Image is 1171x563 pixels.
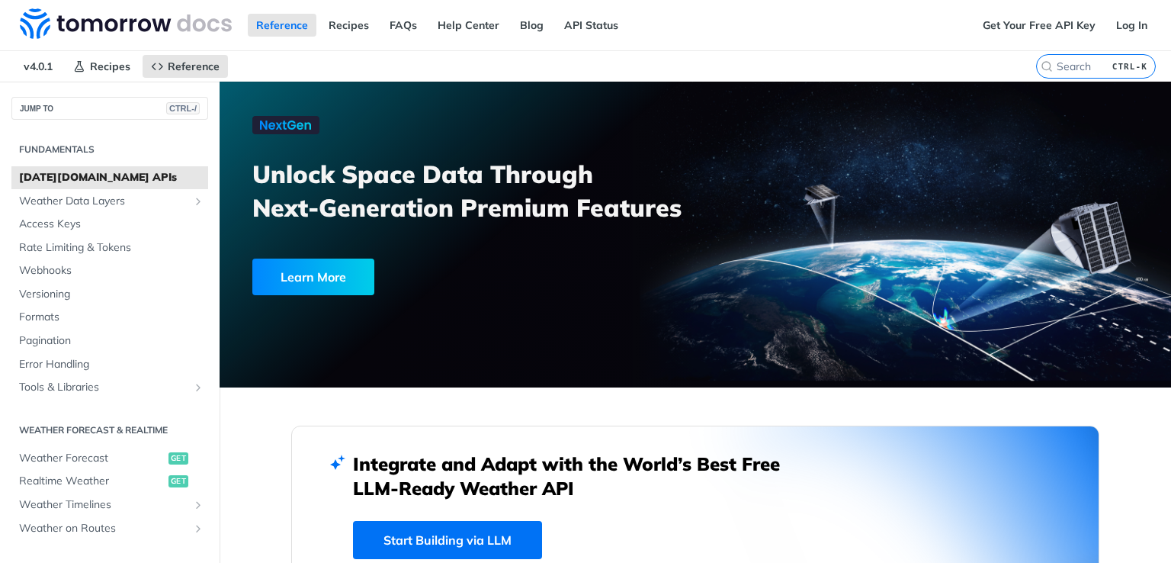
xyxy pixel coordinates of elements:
span: Error Handling [19,357,204,372]
span: Weather Data Layers [19,194,188,209]
span: Rate Limiting & Tokens [19,240,204,256]
a: Get Your Free API Key [974,14,1104,37]
span: Tools & Libraries [19,380,188,395]
h2: Weather Forecast & realtime [11,423,208,437]
span: Weather Forecast [19,451,165,466]
a: API Status [556,14,627,37]
span: Weather on Routes [19,521,188,536]
a: Error Handling [11,353,208,376]
span: Webhooks [19,263,204,278]
button: JUMP TOCTRL-/ [11,97,208,120]
span: Versioning [19,287,204,302]
button: Show subpages for Weather Timelines [192,499,204,511]
a: Help Center [429,14,508,37]
button: Show subpages for Tools & Libraries [192,381,204,394]
a: Recipes [320,14,377,37]
a: Weather TimelinesShow subpages for Weather Timelines [11,494,208,516]
kbd: CTRL-K [1108,59,1151,74]
a: Formats [11,306,208,329]
a: Access Keys [11,213,208,236]
a: Tools & LibrariesShow subpages for Tools & Libraries [11,376,208,399]
span: Reference [168,60,220,73]
a: Pagination [11,330,208,352]
span: v4.0.1 [15,55,61,78]
a: FAQs [381,14,425,37]
a: Reference [143,55,228,78]
a: Webhooks [11,259,208,282]
h3: Unlock Space Data Through Next-Generation Premium Features [252,157,712,224]
span: Access Keys [19,217,204,232]
img: NextGen [252,116,319,134]
a: Weather on RoutesShow subpages for Weather on Routes [11,517,208,540]
span: Recipes [90,60,130,73]
img: Tomorrow.io Weather API Docs [20,8,232,39]
span: Pagination [19,333,204,349]
a: Realtime Weatherget [11,470,208,493]
div: Learn More [252,259,374,295]
a: Versioning [11,283,208,306]
span: Formats [19,310,204,325]
svg: Search [1041,60,1053,72]
span: [DATE][DOMAIN_NAME] APIs [19,170,204,185]
span: Weather Timelines [19,497,188,513]
a: Blog [512,14,552,37]
h2: Fundamentals [11,143,208,156]
a: [DATE][DOMAIN_NAME] APIs [11,166,208,189]
a: Learn More [252,259,620,295]
h2: Integrate and Adapt with the World’s Best Free LLM-Ready Weather API [353,452,803,500]
button: Show subpages for Weather on Routes [192,523,204,535]
a: Weather Data LayersShow subpages for Weather Data Layers [11,190,208,213]
span: get [168,475,188,487]
a: Recipes [65,55,139,78]
a: Weather Forecastget [11,447,208,470]
span: Realtime Weather [19,474,165,489]
a: Log In [1108,14,1156,37]
a: Reference [248,14,316,37]
span: CTRL-/ [166,102,200,114]
a: Start Building via LLM [353,521,542,559]
button: Show subpages for Weather Data Layers [192,195,204,208]
span: get [168,452,188,465]
a: Rate Limiting & Tokens [11,236,208,259]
